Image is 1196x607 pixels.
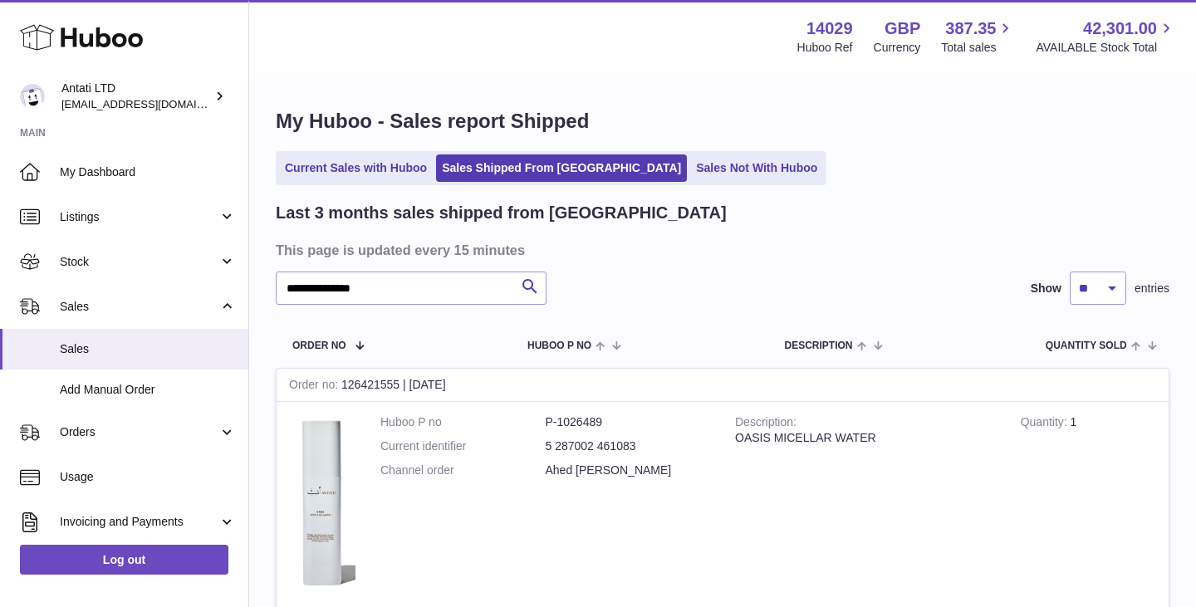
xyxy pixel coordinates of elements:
dd: 5 287002 461083 [546,438,711,454]
span: Description [784,340,852,351]
span: Sales [60,299,218,315]
span: My Dashboard [60,164,236,180]
span: Quantity Sold [1046,340,1127,351]
div: OASIS MICELLAR WATER [735,430,996,446]
span: Invoicing and Payments [60,514,218,530]
a: Sales Not With Huboo [690,154,823,182]
span: Huboo P no [527,340,591,351]
dt: Current identifier [380,438,546,454]
strong: 14029 [806,17,853,40]
dt: Channel order [380,463,546,478]
strong: GBP [885,17,920,40]
span: 387.35 [945,17,996,40]
span: Sales [60,341,236,357]
a: 42,301.00 AVAILABLE Stock Total [1036,17,1176,56]
dd: Ahed [PERSON_NAME] [546,463,711,478]
img: 1735333956.png [289,414,355,591]
span: Stock [60,254,218,270]
span: Add Manual Order [60,382,236,398]
span: Orders [60,424,218,440]
span: entries [1135,281,1169,296]
span: 42,301.00 [1083,17,1157,40]
span: Order No [292,340,346,351]
div: Antati LTD [61,81,211,112]
span: Usage [60,469,236,485]
h2: Last 3 months sales shipped from [GEOGRAPHIC_DATA] [276,202,727,224]
strong: Description [735,415,797,433]
a: 387.35 Total sales [941,17,1015,56]
span: Listings [60,209,218,225]
dd: P-1026489 [546,414,711,430]
div: 126421555 | [DATE] [277,369,1169,402]
span: Total sales [941,40,1015,56]
span: [EMAIL_ADDRESS][DOMAIN_NAME] [61,97,244,110]
div: Huboo Ref [797,40,853,56]
dt: Huboo P no [380,414,546,430]
label: Show [1031,281,1061,296]
a: Sales Shipped From [GEOGRAPHIC_DATA] [436,154,687,182]
img: toufic@antatiskin.com [20,84,45,109]
h1: My Huboo - Sales report Shipped [276,108,1169,135]
strong: Order no [289,378,341,395]
div: Currency [874,40,921,56]
a: Current Sales with Huboo [279,154,433,182]
span: AVAILABLE Stock Total [1036,40,1176,56]
strong: Quantity [1021,415,1071,433]
a: Log out [20,545,228,575]
h3: This page is updated every 15 minutes [276,241,1165,259]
